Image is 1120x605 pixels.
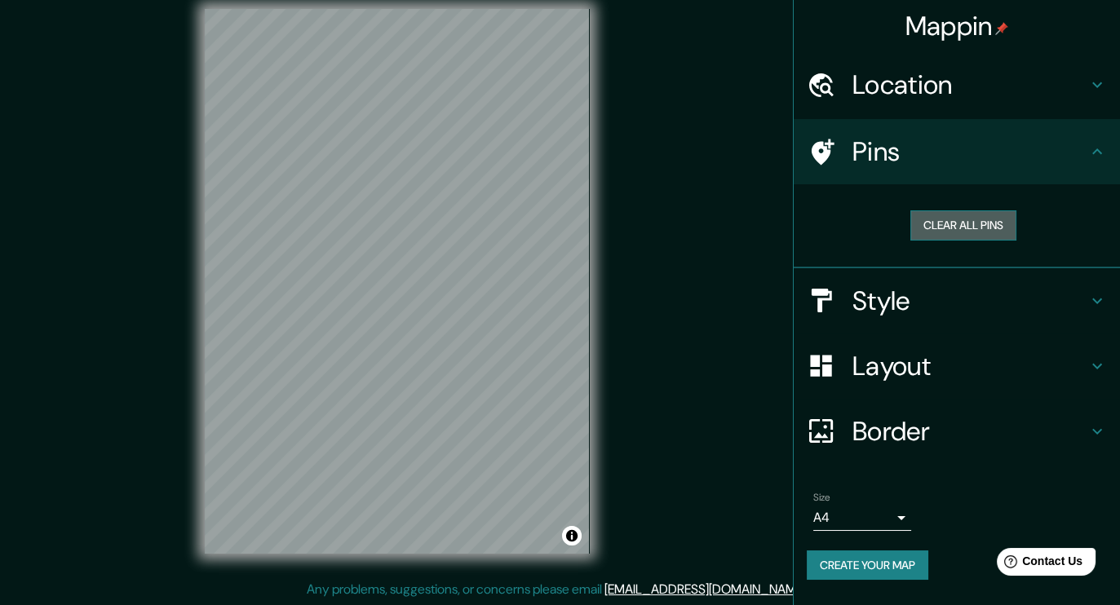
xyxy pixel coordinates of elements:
div: Layout [794,333,1120,399]
h4: Mappin [905,10,1009,42]
h4: Layout [852,350,1087,382]
img: pin-icon.png [995,22,1008,35]
a: [EMAIL_ADDRESS][DOMAIN_NAME] [604,581,806,598]
h4: Pins [852,135,1087,168]
div: Style [794,268,1120,333]
div: Border [794,399,1120,464]
button: Toggle attribution [562,526,582,545]
h4: Border [852,415,1087,448]
iframe: Help widget launcher [975,541,1102,587]
div: Pins [794,119,1120,184]
div: A4 [813,505,911,531]
button: Create your map [807,550,928,581]
h4: Location [852,68,1087,101]
div: Location [794,52,1120,117]
label: Size [813,490,830,504]
h4: Style [852,285,1087,317]
button: Clear all pins [910,210,1016,241]
p: Any problems, suggestions, or concerns please email . [307,580,808,599]
canvas: Map [205,9,590,554]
